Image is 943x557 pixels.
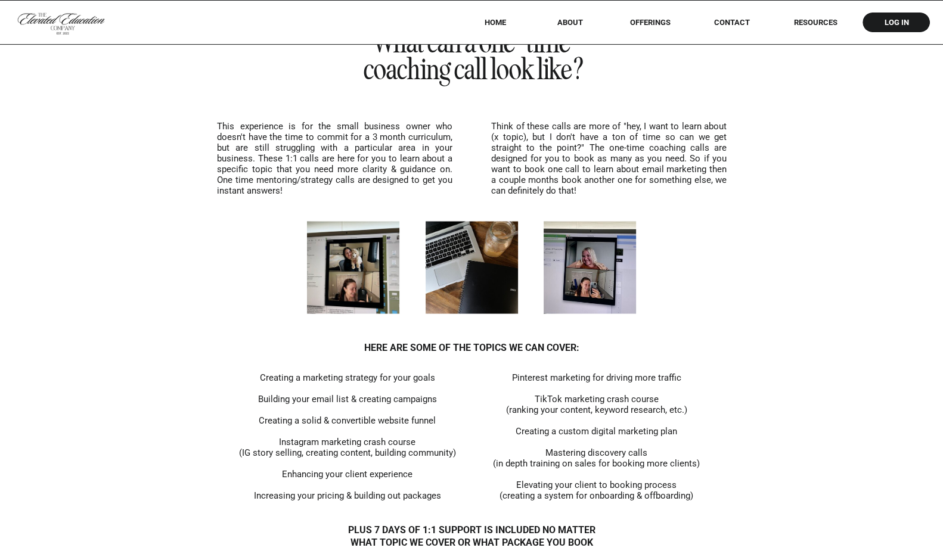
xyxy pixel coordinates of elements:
[479,372,714,495] p: Pinterest marketing for driving more traffic TikTok marketing crash course (ranking your content,...
[706,18,758,27] a: Contact
[333,30,611,78] h2: What can a one-time coaching call look like?
[364,342,579,353] b: HERE ARE SOME OF THE TOPICS WE CAN COVER:
[348,524,595,548] b: plus 7 days of 1:1 support is included no matter what topic we cover or what package you book
[613,18,687,27] a: offerings
[549,18,591,27] a: About
[777,18,854,27] a: RESOURCES
[491,121,727,186] p: Think of these calls are more of "hey, I want to learn about (x topic), but I don't have a ton of...
[229,372,465,495] p: Creating a marketing strategy for your goals Building your email list & creating campaigns Creati...
[217,121,452,186] p: This experience is for the small business owner who doesn't have the time to commit for a 3 month...
[873,18,920,27] a: log in
[469,18,522,27] a: HOME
